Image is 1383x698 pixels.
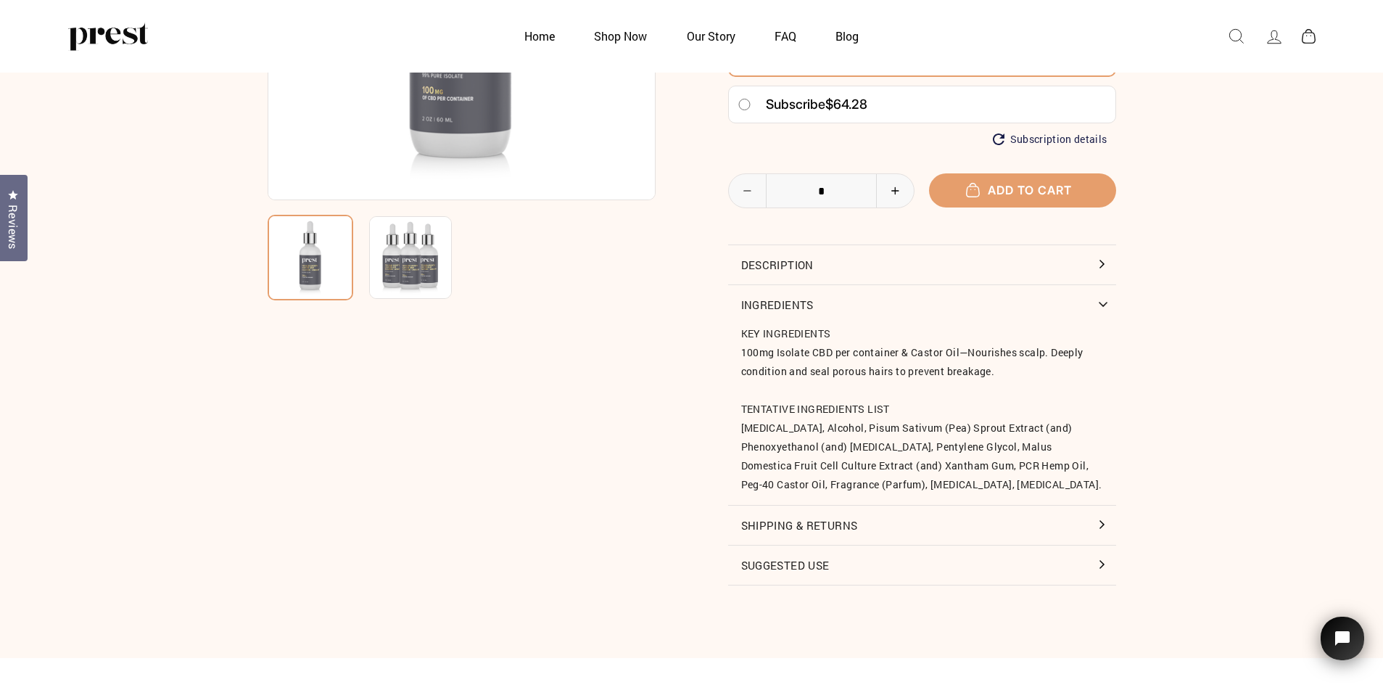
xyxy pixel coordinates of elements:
button: Add to cart [929,173,1116,208]
span: $64.28 [825,97,867,112]
input: Subscribe$64.28 [738,99,751,110]
a: Our Story [669,22,754,50]
span: Add to cart [973,183,1072,197]
a: Home [506,22,573,50]
button: Shipping & Returns [728,506,1116,545]
img: PREST ORGANICS [68,22,148,51]
iframe: Tidio Chat [1302,596,1383,698]
ul: Primary [506,22,878,50]
button: Description [728,245,1116,284]
span: Reviews [4,205,22,250]
a: Blog [817,22,877,50]
span: Subscribe [766,97,825,112]
span: KEY INGREDIENTS 100mg Isolate CBD per container & Castor Oil—Nourishes scalp. Deeply condition an... [741,327,1102,491]
a: FAQ [756,22,814,50]
button: Ingredients [728,285,1116,324]
button: Reduce item quantity by one [729,174,767,208]
a: Shop Now [576,22,665,50]
button: Suggested Use [728,546,1116,585]
input: quantity [729,174,915,209]
img: CBD HAIR GROWTH [369,216,452,299]
img: CBD HAIR GROWTH [268,215,353,300]
button: Subscription details [993,134,1107,146]
button: Increase item quantity by one [876,174,914,208]
span: Subscription details [1010,134,1107,146]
